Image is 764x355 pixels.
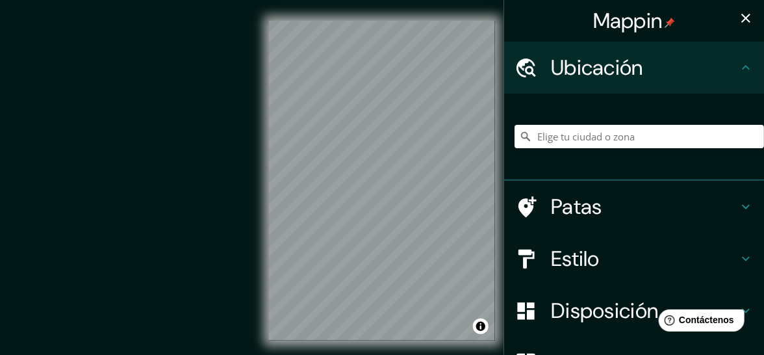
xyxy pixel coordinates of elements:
[504,42,764,94] div: Ubicación
[473,319,489,334] button: Activar o desactivar atribución
[665,18,675,28] img: pin-icon.png
[504,233,764,285] div: Estilo
[515,125,764,148] input: Elige tu ciudad o zona
[551,54,643,81] font: Ubicación
[269,21,495,341] canvas: Mapa
[648,304,750,341] iframe: Lanzador de widgets de ayuda
[551,297,658,324] font: Disposición
[593,7,663,34] font: Mappin
[504,285,764,337] div: Disposición
[504,181,764,233] div: Patas
[551,193,602,220] font: Patas
[551,245,600,272] font: Estilo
